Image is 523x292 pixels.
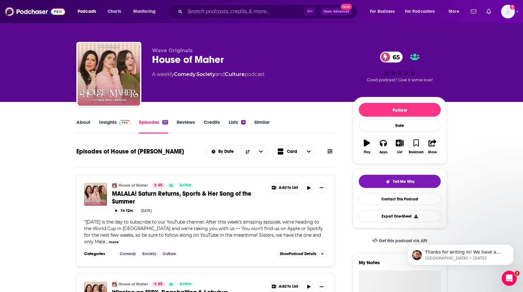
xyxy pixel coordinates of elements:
button: Show More Button [317,282,327,292]
div: Rate [359,119,441,132]
div: Play [364,150,370,154]
span: ... [105,239,108,244]
a: Society [140,251,159,256]
button: Sort Direction [241,146,254,158]
button: Play [359,135,375,158]
button: open menu [73,7,104,17]
img: Podchaser Pro [119,120,130,125]
a: 65 [152,282,165,287]
img: House of Maher [112,183,117,188]
a: Active [177,282,194,287]
span: 65 [158,281,162,287]
input: Search podcasts, credits, & more... [185,7,304,17]
button: Share [424,135,441,158]
a: Comedy [174,71,195,77]
span: Add to List [279,185,298,190]
button: Bookmark [408,135,424,158]
a: Episodes22 [139,119,168,133]
a: Culture [160,251,179,256]
span: Tell Me Why [393,179,414,184]
span: 2 [515,271,520,276]
h3: Categories [84,251,112,256]
button: open menu [254,146,267,158]
span: 65 [158,182,162,189]
span: MALALA! Saturn Returns, Sports & Her Song of the Summer [112,190,251,205]
a: About [76,119,90,133]
span: Show Podcast Details [280,252,316,256]
div: Apps [379,150,388,154]
iframe: Intercom live chat [502,271,517,286]
button: open menu [366,7,403,17]
a: Podchaser - Follow, Share and Rate Podcasts [5,6,65,18]
a: MALALA! Saturn Returns, Sports & Her Song of the Summer [112,190,264,205]
button: Choose View [272,145,316,158]
a: 65 [380,52,403,63]
span: Open Advanced [323,10,349,13]
button: more [109,239,119,245]
span: For Business [370,7,395,16]
span: 65 [386,52,403,63]
div: A weekly podcast [152,71,265,78]
button: List [392,135,408,158]
span: , [195,71,196,77]
button: 1h 12m [112,208,136,214]
button: Show More Button [269,282,301,291]
a: House of Maher [119,183,148,188]
img: House of Maher [78,43,140,106]
div: 22 [162,120,168,124]
button: Show More Button [317,183,327,193]
a: Similar [254,119,270,133]
a: Culture [225,71,245,77]
span: Card [287,149,297,154]
a: Credits [204,119,220,133]
button: Show More Button [269,183,301,193]
div: [DATE] [141,209,152,213]
a: Show notifications dropdown [484,6,494,17]
button: Apps [375,135,391,158]
a: Society [196,71,215,77]
a: 65 [152,183,165,188]
a: House of Maher [119,282,148,287]
span: Add to List [279,284,298,289]
h2: Choose List sort [206,145,268,158]
div: Bookmark [409,150,424,154]
button: Follow [359,103,441,117]
span: Active [180,281,191,287]
span: Wave Originals [152,48,193,53]
img: MALALA! Saturn Returns, Sports & Her Song of the Summer [84,183,107,206]
button: open menu [401,7,444,17]
div: Search podcasts, credits, & more... [174,4,363,19]
span: Good podcast? Give it some love! [367,78,433,82]
button: open menu [444,7,467,17]
div: 65Good podcast? Give it some love! [353,48,447,86]
span: Get this podcast via API [379,238,427,244]
h1: Episodes of House of [PERSON_NAME] [76,148,184,155]
button: open menu [206,149,241,154]
button: Show profile menu [501,5,515,18]
a: Comedy [117,251,138,256]
span: Active [180,182,191,189]
button: Export One-Sheet [359,210,441,222]
label: My Notes [359,259,441,270]
a: Reviews [177,119,195,133]
div: List [397,150,402,154]
button: tell me why sparkleTell Me Why [359,175,441,188]
a: Charts [104,7,125,17]
a: Get this podcast via API [367,233,432,249]
span: New [341,4,352,10]
button: Open AdvancedNew [321,8,352,15]
svg: Add a profile image [510,5,515,10]
span: For Podcasters [405,7,435,16]
span: Logged in as rowan.sullivan [501,5,515,18]
img: House of Maher [112,282,117,287]
span: [DATE] is the day to subscribe to our YouTube channel: After this week's amazing episode, we're h... [84,219,323,244]
span: Podcasts [78,7,96,16]
span: Monitoring [133,7,155,16]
